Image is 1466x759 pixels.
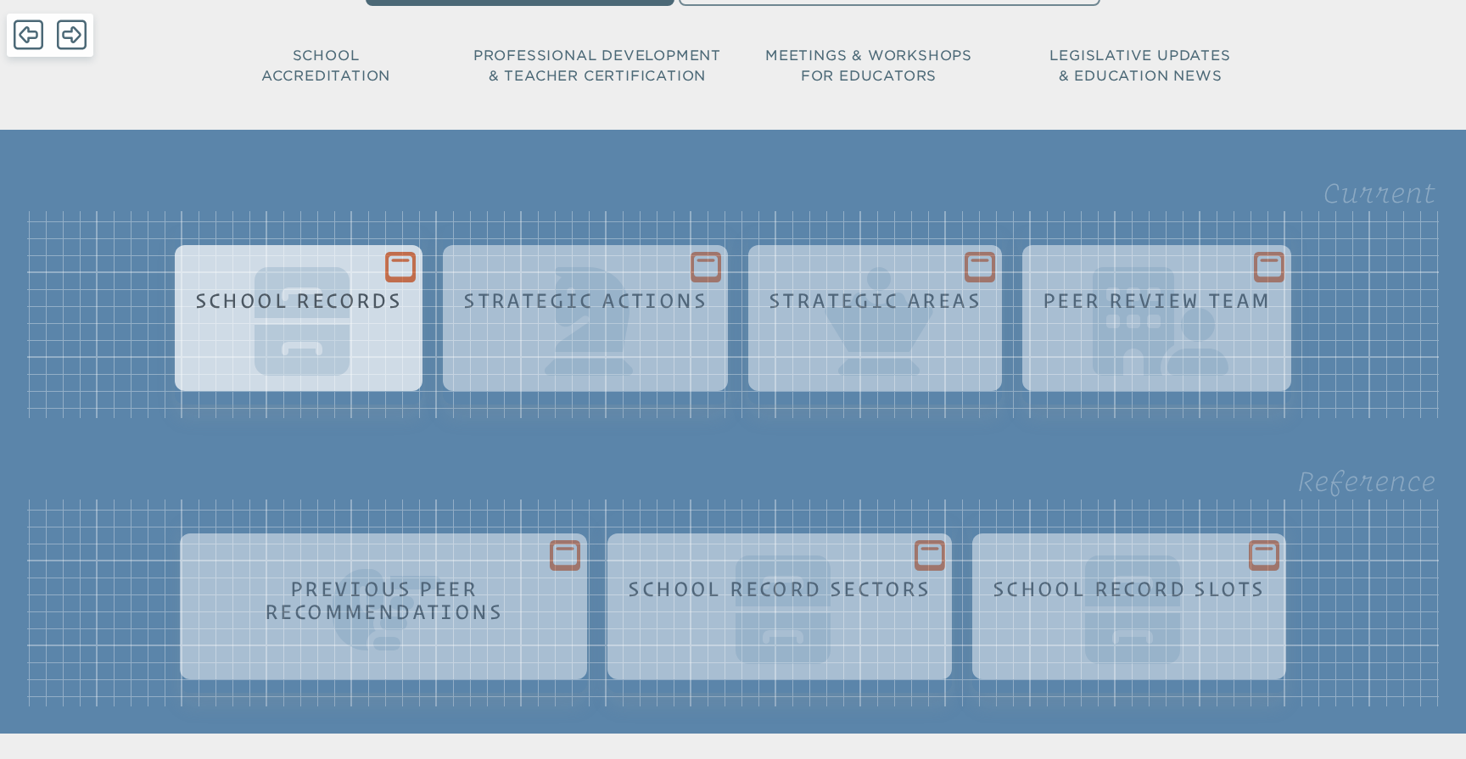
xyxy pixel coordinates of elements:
span: Forward [57,18,87,52]
legend: Current [1323,177,1435,209]
h1: Strategic Actions [463,289,708,312]
h1: School Record Slots [993,578,1266,600]
span: Back [14,18,43,52]
span: Professional Development & Teacher Certification [473,47,721,84]
span: Legislative Updates & Education News [1049,47,1230,84]
span: School Accreditation [261,47,390,84]
h1: Peer Review Team [1043,289,1271,312]
span: Meetings & Workshops for Educators [765,47,972,84]
h1: School Records [195,289,403,312]
legend: Reference [1297,466,1435,497]
h1: School Record Sectors [628,578,931,600]
h1: Previous Peer Recommendations [200,578,567,623]
h1: Strategic Areas [769,289,982,312]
